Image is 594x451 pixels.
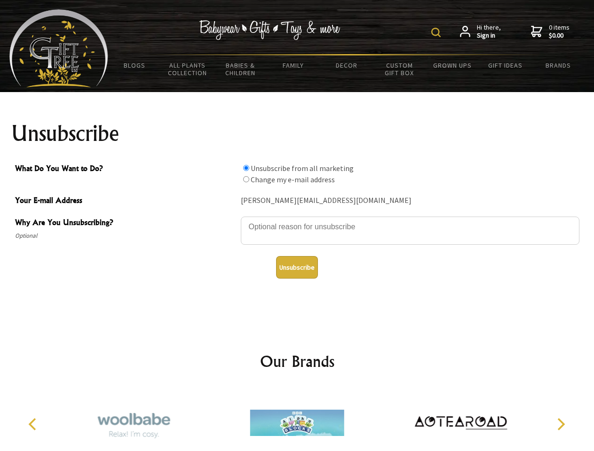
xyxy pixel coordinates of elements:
label: Unsubscribe from all marketing [251,163,354,173]
a: Custom Gift Box [373,55,426,83]
a: All Plants Collection [161,55,214,83]
a: Babies & Children [214,55,267,83]
h1: Unsubscribe [11,122,583,145]
img: product search [431,28,441,37]
label: Change my e-mail address [251,175,335,184]
input: What Do You Want to Do? [243,176,249,182]
img: Babyware - Gifts - Toys and more... [9,9,108,87]
button: Unsubscribe [276,256,318,279]
img: Babywear - Gifts - Toys & more [199,20,341,40]
button: Next [550,414,571,435]
span: What Do You Want to Do? [15,163,236,176]
input: What Do You Want to Do? [243,165,249,171]
span: 0 items [549,23,570,40]
strong: $0.00 [549,31,570,40]
a: Family [267,55,320,75]
a: Decor [320,55,373,75]
textarea: Why Are You Unsubscribing? [241,217,579,245]
a: Grown Ups [426,55,479,75]
span: Optional [15,230,236,241]
strong: Sign in [477,31,501,40]
span: Hi there, [477,23,501,40]
button: Previous [24,414,44,435]
span: Your E-mail Address [15,194,236,208]
a: Gift Ideas [479,55,532,75]
a: Hi there,Sign in [460,23,501,40]
span: Why Are You Unsubscribing? [15,217,236,230]
a: Brands [532,55,585,75]
div: [PERSON_NAME][EMAIL_ADDRESS][DOMAIN_NAME] [241,194,579,208]
h2: Our Brands [19,350,576,373]
a: 0 items$0.00 [531,23,570,40]
a: BLOGS [108,55,161,75]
